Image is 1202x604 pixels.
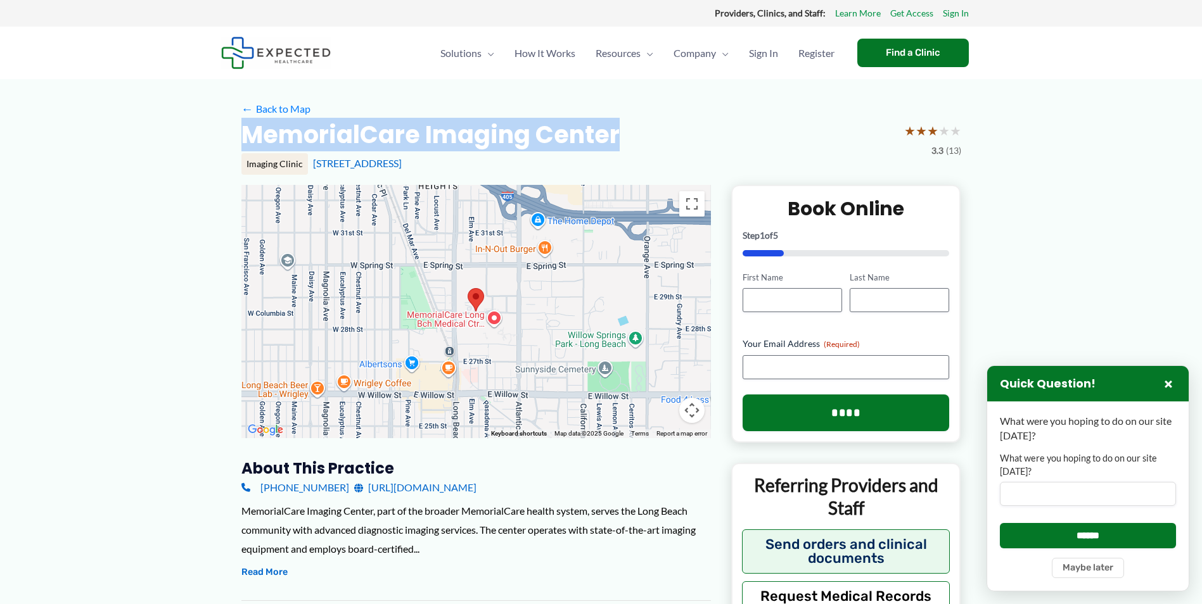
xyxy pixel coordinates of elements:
[596,31,641,75] span: Resources
[241,478,349,497] a: [PHONE_NUMBER]
[554,430,623,437] span: Map data ©2025 Google
[313,157,402,169] a: [STREET_ADDRESS]
[749,31,778,75] span: Sign In
[904,119,916,142] span: ★
[245,422,286,438] img: Google
[663,31,739,75] a: CompanyMenu Toggle
[743,272,842,284] label: First Name
[440,31,482,75] span: Solutions
[773,230,778,241] span: 5
[946,142,961,159] span: (13)
[1000,377,1096,391] h3: Quick Question!
[515,31,575,75] span: How It Works
[743,337,950,350] label: Your Email Address
[715,8,826,18] strong: Providers, Clinics, and Staff:
[354,478,476,497] a: [URL][DOMAIN_NAME]
[938,119,950,142] span: ★
[798,31,834,75] span: Register
[1161,376,1176,391] button: Close
[679,398,705,423] button: Map camera controls
[504,31,585,75] a: How It Works
[857,39,969,67] a: Find a Clinic
[245,422,286,438] a: Open this area in Google Maps (opens a new window)
[1052,558,1124,578] button: Maybe later
[835,5,881,22] a: Learn More
[743,196,950,221] h2: Book Online
[656,430,707,437] a: Report a map error
[674,31,716,75] span: Company
[241,153,308,175] div: Imaging Clinic
[890,5,933,22] a: Get Access
[241,99,310,118] a: ←Back to Map
[241,501,711,558] div: MemorialCare Imaging Center, part of the broader MemorialCare health system, serves the Long Beac...
[931,142,943,159] span: 3.3
[241,103,253,115] span: ←
[430,31,504,75] a: SolutionsMenu Toggle
[743,231,950,240] p: Step of
[221,37,331,69] img: Expected Healthcare Logo - side, dark font, small
[943,5,969,22] a: Sign In
[482,31,494,75] span: Menu Toggle
[916,119,927,142] span: ★
[631,430,649,437] a: Terms (opens in new tab)
[950,119,961,142] span: ★
[241,458,711,478] h3: About this practice
[641,31,653,75] span: Menu Toggle
[824,339,860,349] span: (Required)
[760,230,765,241] span: 1
[241,119,620,150] h2: MemorialCare Imaging Center
[491,429,547,438] button: Keyboard shortcuts
[742,474,950,520] p: Referring Providers and Staff
[1000,414,1176,443] p: What were you hoping to do on our site [DATE]?
[679,191,705,217] button: Toggle fullscreen view
[742,529,950,574] button: Send orders and clinical documents
[716,31,729,75] span: Menu Toggle
[1000,452,1176,478] label: What were you hoping to do on our site [DATE]?
[927,119,938,142] span: ★
[241,565,288,580] button: Read More
[788,31,845,75] a: Register
[850,272,949,284] label: Last Name
[739,31,788,75] a: Sign In
[430,31,845,75] nav: Primary Site Navigation
[585,31,663,75] a: ResourcesMenu Toggle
